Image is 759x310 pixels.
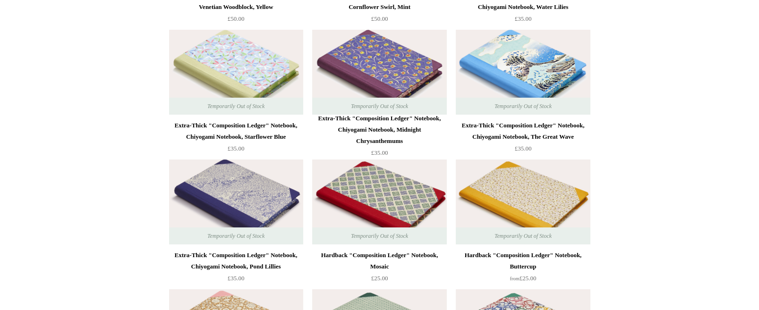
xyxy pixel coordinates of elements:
[169,120,303,159] a: Extra-Thick "Composition Ledger" Notebook, Chiyogami Notebook, Starflower Blue £35.00
[458,250,588,272] div: Hardback "Composition Ledger" Notebook, Buttercup
[171,120,301,142] div: Extra-Thick "Composition Ledger" Notebook, Chiyogami Notebook, Starflower Blue
[312,113,446,159] a: Extra-Thick "Composition Ledger" Notebook, Chiyogami Notebook, Midnight Chrysanthemums £35.00
[456,30,590,115] a: Extra-Thick "Composition Ledger" Notebook, Chiyogami Notebook, The Great Wave Extra-Thick "Compos...
[169,30,303,115] a: Extra-Thick "Composition Ledger" Notebook, Chiyogami Notebook, Starflower Blue Extra-Thick "Compo...
[510,276,520,281] span: from
[371,275,388,282] span: £25.00
[312,30,446,115] a: Extra-Thick "Composition Ledger" Notebook, Chiyogami Notebook, Midnight Chrysanthemums Extra-Thic...
[341,227,418,244] span: Temporarily Out of Stock
[515,15,532,22] span: £35.00
[312,159,446,244] a: Hardback "Composition Ledger" Notebook, Mosaic Hardback "Composition Ledger" Notebook, Mosaic Tem...
[485,98,561,115] span: Temporarily Out of Stock
[312,30,446,115] img: Extra-Thick "Composition Ledger" Notebook, Chiyogami Notebook, Midnight Chrysanthemums
[198,98,274,115] span: Temporarily Out of Stock
[315,250,444,272] div: Hardback "Composition Ledger" Notebook, Mosaic
[458,120,588,142] div: Extra-Thick "Composition Ledger" Notebook, Chiyogami Notebook, The Great Wave
[456,30,590,115] img: Extra-Thick "Composition Ledger" Notebook, Chiyogami Notebook, The Great Wave
[169,30,303,115] img: Extra-Thick "Composition Ledger" Notebook, Chiyogami Notebook, Starflower Blue
[456,120,590,159] a: Extra-Thick "Composition Ledger" Notebook, Chiyogami Notebook, The Great Wave £35.00
[510,275,537,282] span: £25.00
[371,15,388,22] span: £50.00
[169,250,303,288] a: Extra-Thick "Composition Ledger" Notebook, Chiyogami Notebook, Pond Lillies £35.00
[171,250,301,272] div: Extra-Thick "Composition Ledger" Notebook, Chiyogami Notebook, Pond Lillies
[228,15,245,22] span: £50.00
[169,159,303,244] a: Extra-Thick "Composition Ledger" Notebook, Chiyogami Notebook, Pond Lillies Extra-Thick "Composit...
[198,227,274,244] span: Temporarily Out of Stock
[341,98,418,115] span: Temporarily Out of Stock
[228,145,245,152] span: £35.00
[315,113,444,147] div: Extra-Thick "Composition Ledger" Notebook, Chiyogami Notebook, Midnight Chrysanthemums
[515,145,532,152] span: £35.00
[312,159,446,244] img: Hardback "Composition Ledger" Notebook, Mosaic
[456,159,590,244] a: Hardback "Composition Ledger" Notebook, Buttercup Hardback "Composition Ledger" Notebook, Butterc...
[456,159,590,244] img: Hardback "Composition Ledger" Notebook, Buttercup
[312,250,446,288] a: Hardback "Composition Ledger" Notebook, Mosaic £25.00
[228,275,245,282] span: £35.00
[371,149,388,156] span: £35.00
[169,159,303,244] img: Extra-Thick "Composition Ledger" Notebook, Chiyogami Notebook, Pond Lillies
[485,227,561,244] span: Temporarily Out of Stock
[456,250,590,288] a: Hardback "Composition Ledger" Notebook, Buttercup from£25.00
